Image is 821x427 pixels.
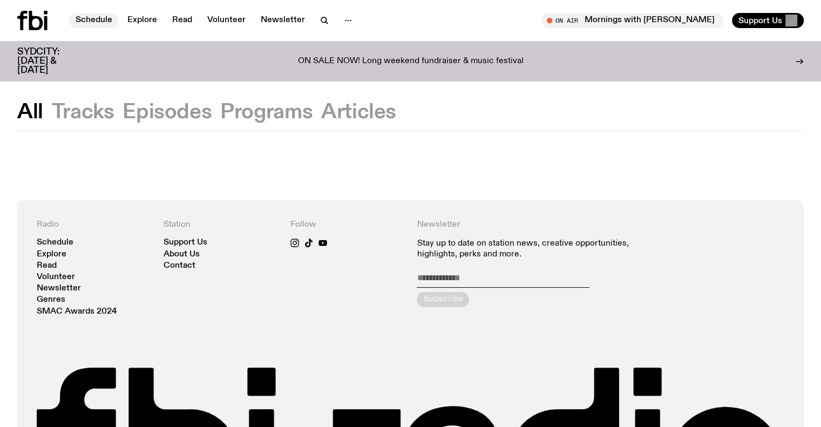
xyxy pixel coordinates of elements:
[417,292,469,307] button: Subscribe
[164,220,277,230] h4: Station
[738,16,782,25] span: Support Us
[541,13,723,28] button: On AirMornings with [PERSON_NAME]
[121,13,164,28] a: Explore
[37,262,57,270] a: Read
[37,239,73,247] a: Schedule
[37,296,65,304] a: Genres
[164,250,200,259] a: About Us
[37,284,81,293] a: Newsletter
[321,103,396,122] button: Articles
[37,308,117,316] a: SMAC Awards 2024
[417,220,657,230] h4: Newsletter
[254,13,311,28] a: Newsletter
[290,220,404,230] h4: Follow
[37,250,66,259] a: Explore
[298,57,524,66] p: ON SALE NOW! Long weekend fundraiser & music festival
[220,103,313,122] button: Programs
[164,239,207,247] a: Support Us
[52,103,114,122] button: Tracks
[201,13,252,28] a: Volunteer
[37,220,151,230] h4: Radio
[17,48,86,75] h3: SYDCITY: [DATE] & [DATE]
[37,273,75,281] a: Volunteer
[164,262,195,270] a: Contact
[166,13,199,28] a: Read
[732,13,804,28] button: Support Us
[17,103,43,122] button: All
[417,239,657,259] p: Stay up to date on station news, creative opportunities, highlights, perks and more.
[69,13,119,28] a: Schedule
[123,103,212,122] button: Episodes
